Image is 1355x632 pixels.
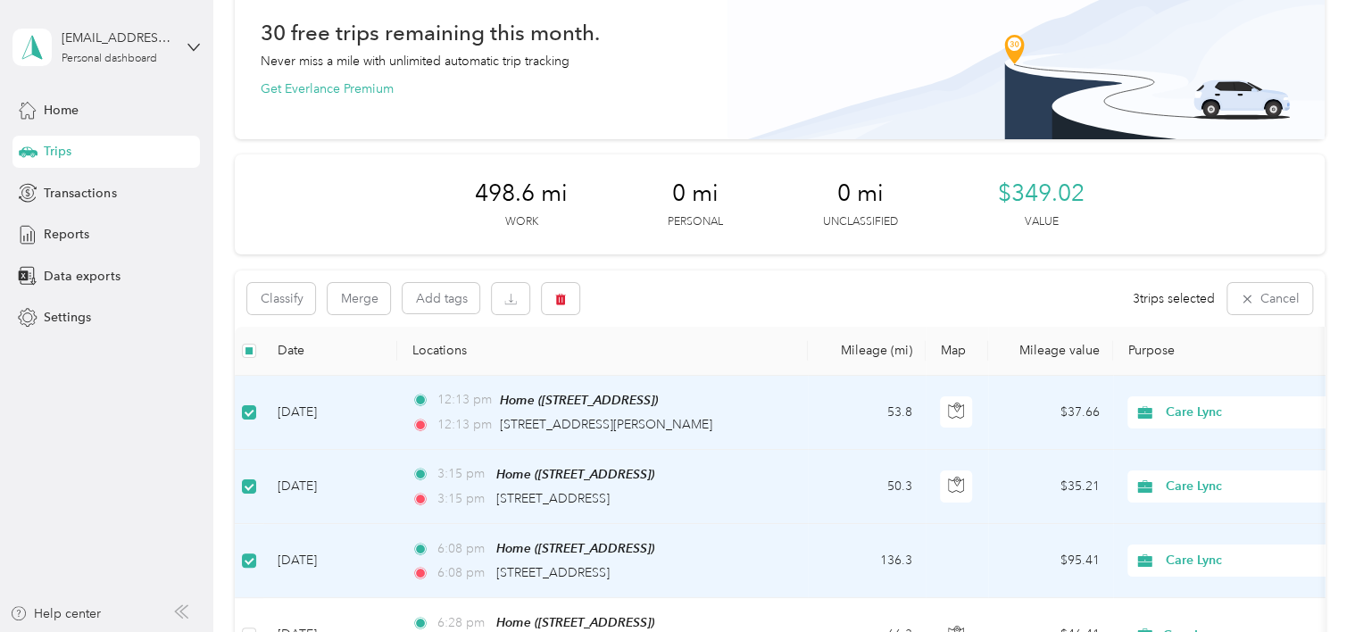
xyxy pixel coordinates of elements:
[500,393,658,407] span: Home ([STREET_ADDRESS])
[62,54,157,64] div: Personal dashboard
[1166,403,1329,422] span: Care Lync
[1166,551,1329,570] span: Care Lync
[496,615,654,629] span: Home ([STREET_ADDRESS])
[926,327,988,376] th: Map
[263,524,397,598] td: [DATE]
[504,214,537,230] p: Work
[496,565,610,580] span: [STREET_ADDRESS]
[808,524,926,598] td: 136.3
[1133,289,1215,308] span: 3 trips selected
[808,450,926,524] td: 50.3
[260,79,393,98] button: Get Everlance Premium
[496,491,610,506] span: [STREET_ADDRESS]
[437,489,488,509] span: 3:15 pm
[672,179,719,208] span: 0 mi
[403,283,479,313] button: Add tags
[263,376,397,450] td: [DATE]
[263,450,397,524] td: [DATE]
[247,283,315,314] button: Classify
[496,467,654,481] span: Home ([STREET_ADDRESS])
[808,376,926,450] td: 53.8
[397,327,808,376] th: Locations
[998,179,1085,208] span: $349.02
[1227,283,1312,314] button: Cancel
[62,29,173,47] div: [EMAIL_ADDRESS][DOMAIN_NAME]
[988,450,1113,524] td: $35.21
[44,225,89,244] span: Reports
[837,179,884,208] span: 0 mi
[475,179,568,208] span: 498.6 mi
[44,308,91,327] span: Settings
[437,390,492,410] span: 12:13 pm
[988,524,1113,598] td: $95.41
[44,142,71,161] span: Trips
[988,327,1113,376] th: Mileage value
[1255,532,1355,632] iframe: Everlance-gr Chat Button Frame
[437,563,488,583] span: 6:08 pm
[1166,477,1329,496] span: Care Lync
[10,604,101,623] button: Help center
[500,417,712,432] span: [STREET_ADDRESS][PERSON_NAME]
[437,464,488,484] span: 3:15 pm
[668,214,723,230] p: Personal
[808,327,926,376] th: Mileage (mi)
[260,52,569,71] p: Never miss a mile with unlimited automatic trip tracking
[260,23,599,42] h1: 30 free trips remaining this month.
[44,184,116,203] span: Transactions
[44,267,120,286] span: Data exports
[437,415,492,435] span: 12:13 pm
[263,327,397,376] th: Date
[437,539,488,559] span: 6:08 pm
[44,101,79,120] span: Home
[1024,214,1058,230] p: Value
[328,283,390,314] button: Merge
[496,541,654,555] span: Home ([STREET_ADDRESS])
[823,214,898,230] p: Unclassified
[988,376,1113,450] td: $37.66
